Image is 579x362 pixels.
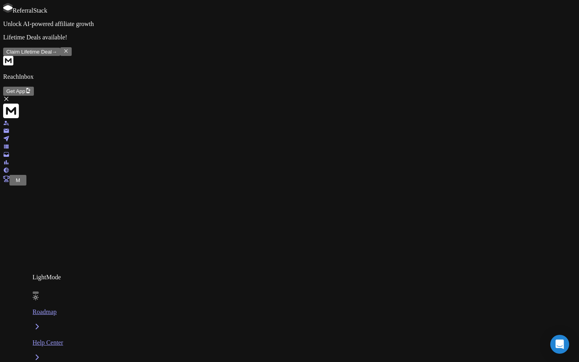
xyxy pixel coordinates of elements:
button: Get App [3,87,34,95]
p: ReachInbox [3,73,576,80]
button: Claim Lifetime Deal→ [3,48,60,56]
div: Open Intercom Messenger [550,335,569,354]
button: M [9,175,26,186]
button: Close banner [60,47,72,56]
p: Lifetime Deals available! [3,34,576,41]
button: M [13,176,23,184]
p: Light Mode [33,274,63,281]
p: Roadmap [33,308,63,316]
span: → [52,49,57,55]
p: Unlock AI-powered affiliate growth [3,20,576,28]
span: M [16,177,20,183]
p: Help Center [33,339,63,346]
a: Roadmap [33,308,63,332]
span: ReferralStack [13,7,47,14]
